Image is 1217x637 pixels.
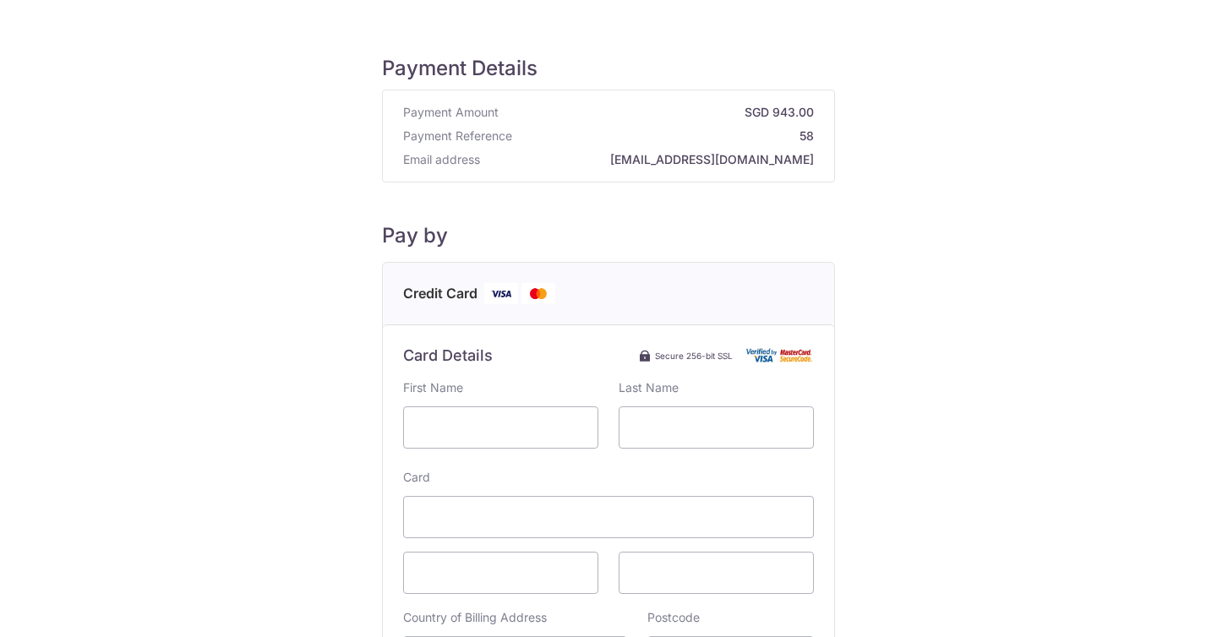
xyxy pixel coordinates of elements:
[746,348,814,362] img: Card secure
[505,104,814,121] strong: SGD 943.00
[521,283,555,304] img: Mastercard
[403,346,493,366] h6: Card Details
[417,507,800,527] iframe: Secure card number input frame
[519,128,814,144] strong: 58
[403,151,480,168] span: Email address
[382,223,835,248] h5: Pay by
[403,128,512,144] span: Payment Reference
[403,379,463,396] label: First Name
[403,104,499,121] span: Payment Amount
[403,283,478,304] span: Credit Card
[403,609,547,626] label: Country of Billing Address
[655,349,733,362] span: Secure 256-bit SSL
[382,56,835,81] h5: Payment Details
[647,609,700,626] label: Postcode
[487,151,814,168] strong: [EMAIL_ADDRESS][DOMAIN_NAME]
[633,563,800,583] iframe: Secure card security code input frame
[417,563,584,583] iframe: Secure card expiration date input frame
[484,283,518,304] img: Visa
[403,469,430,486] label: Card
[619,379,679,396] label: Last Name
